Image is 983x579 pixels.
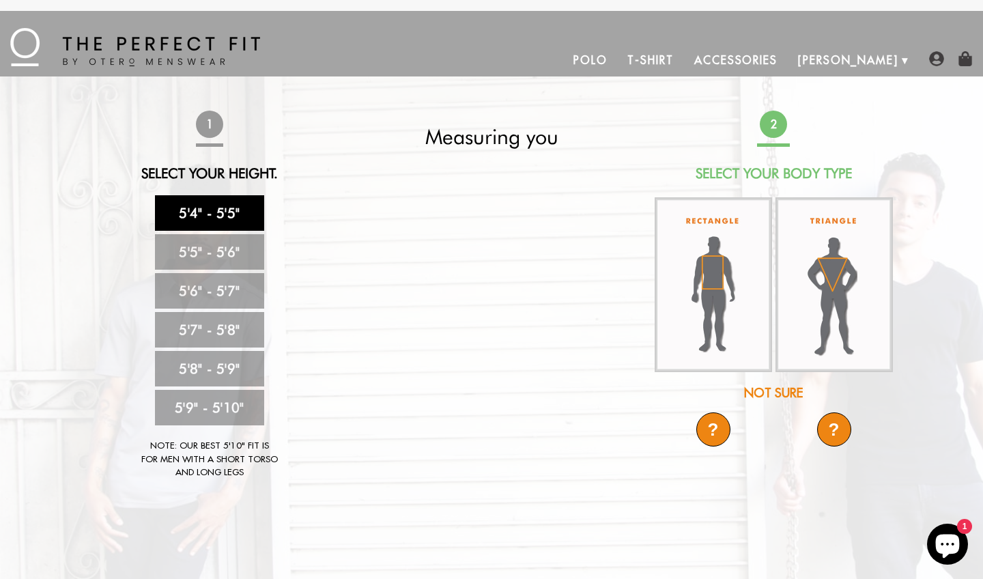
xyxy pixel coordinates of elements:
[817,412,851,447] div: ?
[155,195,264,231] a: 5'4" - 5'5"
[788,44,909,76] a: [PERSON_NAME]
[923,524,972,568] inbox-online-store-chat: Shopify online store chat
[563,44,618,76] a: Polo
[617,44,683,76] a: T-Shirt
[155,390,264,425] a: 5'9" - 5'10"
[141,439,278,479] div: Note: Our best 5'10" fit is for men with a short torso and long legs
[10,28,260,66] img: The Perfect Fit - by Otero Menswear - Logo
[155,273,264,309] a: 5'6" - 5'7"
[684,44,788,76] a: Accessories
[155,351,264,386] a: 5'8" - 5'9"
[155,312,264,348] a: 5'7" - 5'8"
[958,51,973,66] img: shopping-bag-icon.png
[653,384,894,402] div: Not Sure
[196,111,223,138] span: 1
[775,197,893,372] img: triangle-body_336x.jpg
[929,51,944,66] img: user-account-icon.png
[89,165,330,182] h2: Select Your Height.
[371,124,612,149] h2: Measuring you
[696,412,730,447] div: ?
[155,234,264,270] a: 5'5" - 5'6"
[653,165,894,182] h2: Select Your Body Type
[760,111,787,138] span: 2
[655,197,772,372] img: rectangle-body_336x.jpg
